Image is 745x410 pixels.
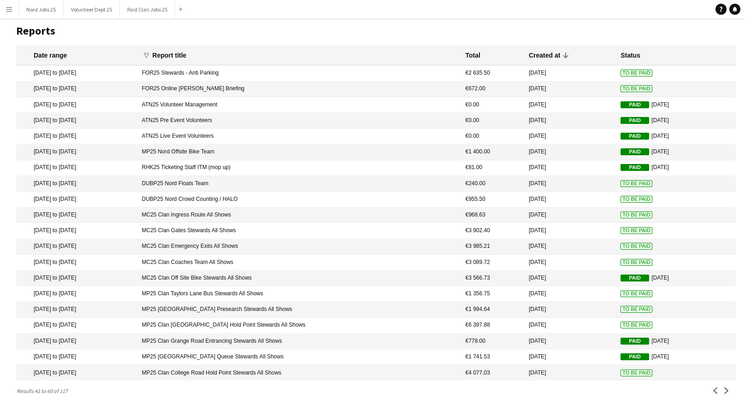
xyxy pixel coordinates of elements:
mat-cell: [DATE] [524,255,616,270]
span: Paid [621,275,649,281]
mat-cell: [DATE] to [DATE] [16,144,137,160]
mat-cell: [DATE] to [DATE] [16,160,137,176]
mat-cell: €6 397.88 [461,318,524,334]
mat-cell: MP25 Clan [GEOGRAPHIC_DATA] Hold Point Stewards All Shows [137,318,461,334]
mat-cell: [DATE] [524,97,616,113]
mat-cell: MP25 Clan College Road Hold Point Stewards All Shows [137,365,461,381]
mat-cell: [DATE] to [DATE] [16,65,137,81]
mat-cell: [DATE] to [DATE] [16,318,137,334]
span: To Be Paid [621,259,652,266]
mat-cell: €3 985.21 [461,239,524,255]
div: Date range [34,51,67,59]
mat-cell: [DATE] [616,270,736,286]
mat-cell: [DATE] to [DATE] [16,255,137,270]
mat-cell: €4 077.03 [461,365,524,381]
mat-cell: [DATE] [524,318,616,334]
span: To Be Paid [621,180,652,187]
span: To Be Paid [621,227,652,234]
span: To Be Paid [621,211,652,218]
span: Paid [621,148,649,155]
mat-cell: €1 400.00 [461,144,524,160]
mat-cell: [DATE] [524,82,616,97]
span: Paid [621,133,649,140]
mat-cell: [DATE] [524,192,616,207]
mat-cell: ATN25 Volunteer Management [137,97,461,113]
mat-cell: [DATE] [524,65,616,81]
mat-cell: [DATE] to [DATE] [16,349,137,365]
span: Paid [621,101,649,108]
mat-cell: [DATE] [616,144,736,160]
mat-cell: [DATE] to [DATE] [16,82,137,97]
mat-cell: [DATE] [524,270,616,286]
span: To Be Paid [621,196,652,203]
mat-cell: €0.00 [461,113,524,129]
mat-cell: €81.00 [461,160,524,176]
mat-cell: [DATE] [524,223,616,239]
mat-cell: €0.00 [461,97,524,113]
mat-cell: [DATE] [524,113,616,129]
mat-cell: [DATE] to [DATE] [16,302,137,317]
mat-cell: MP25 Nord Offsite Bike Team [137,144,461,160]
mat-cell: [DATE] to [DATE] [16,176,137,192]
div: Status [621,51,640,59]
button: Paid Clan Jobs 25 [120,0,175,18]
mat-cell: RHK25 Ticketing Staff ITM (mop up) [137,160,461,176]
mat-cell: ATN25 Pre Event Volunteers [137,113,461,129]
span: To Be Paid [621,85,652,92]
mat-cell: MC25 Clan Gates Stewards All Shows [137,223,461,239]
mat-cell: MC25 Clan Emergency Exits All Shows [137,239,461,255]
h1: Reports [16,24,736,38]
mat-cell: €0.00 [461,129,524,144]
span: To Be Paid [621,290,652,297]
div: Report title [153,51,187,59]
mat-cell: [DATE] [616,129,736,144]
mat-cell: €1 994.64 [461,302,524,317]
mat-cell: [DATE] [524,144,616,160]
span: Paid [621,353,649,360]
mat-cell: €240.00 [461,176,524,192]
mat-cell: €778.00 [461,334,524,349]
mat-cell: MC25 Clan Ingress Route All Shows [137,207,461,223]
mat-cell: DUBP25 Nord Floats Team [137,176,461,192]
mat-cell: €1 356.75 [461,286,524,302]
mat-cell: [DATE] [524,349,616,365]
mat-cell: [DATE] [524,160,616,176]
mat-cell: [DATE] [616,113,736,129]
button: Volunteer Dept 25 [64,0,120,18]
mat-cell: €968.63 [461,207,524,223]
span: To Be Paid [621,322,652,328]
mat-cell: [DATE] [616,349,736,365]
mat-cell: MP25 [GEOGRAPHIC_DATA] Presearch Stewards All Shows [137,302,461,317]
mat-cell: [DATE] to [DATE] [16,286,137,302]
span: To Be Paid [621,70,652,76]
mat-cell: €1 741.53 [461,349,524,365]
mat-cell: [DATE] [524,334,616,349]
mat-cell: [DATE] [524,365,616,381]
mat-cell: [DATE] to [DATE] [16,223,137,239]
span: To Be Paid [621,243,652,250]
mat-cell: [DATE] to [DATE] [16,239,137,255]
mat-cell: €955.50 [461,192,524,207]
span: To Be Paid [621,369,652,376]
mat-cell: [DATE] to [DATE] [16,270,137,286]
span: Paid [621,117,649,124]
button: Nord Jobs 25 [19,0,64,18]
mat-cell: MP25 Clan Grange Road Entrancing Stewards All Shows [137,334,461,349]
mat-cell: [DATE] to [DATE] [16,97,137,113]
div: Created at [529,51,560,59]
mat-cell: €2 635.50 [461,65,524,81]
mat-cell: DUBP25 Nord Crowd Counting / HALO [137,192,461,207]
mat-cell: €672.00 [461,82,524,97]
mat-cell: MC25 Clan Coaches Team All Shows [137,255,461,270]
span: Results 41 to 60 of 117 [16,387,71,394]
div: Created at [529,51,568,59]
mat-cell: MP25 [GEOGRAPHIC_DATA] Queue Stewards All Shows [137,349,461,365]
mat-cell: MP25 Clan Taylors Lane Bus Stewards All Shows [137,286,461,302]
mat-cell: [DATE] [616,160,736,176]
mat-cell: [DATE] [616,334,736,349]
span: Paid [621,164,649,171]
mat-cell: [DATE] [524,207,616,223]
span: Paid [621,338,649,345]
mat-cell: FOR25 Stewards - Anti Parking [137,65,461,81]
mat-cell: [DATE] [524,239,616,255]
